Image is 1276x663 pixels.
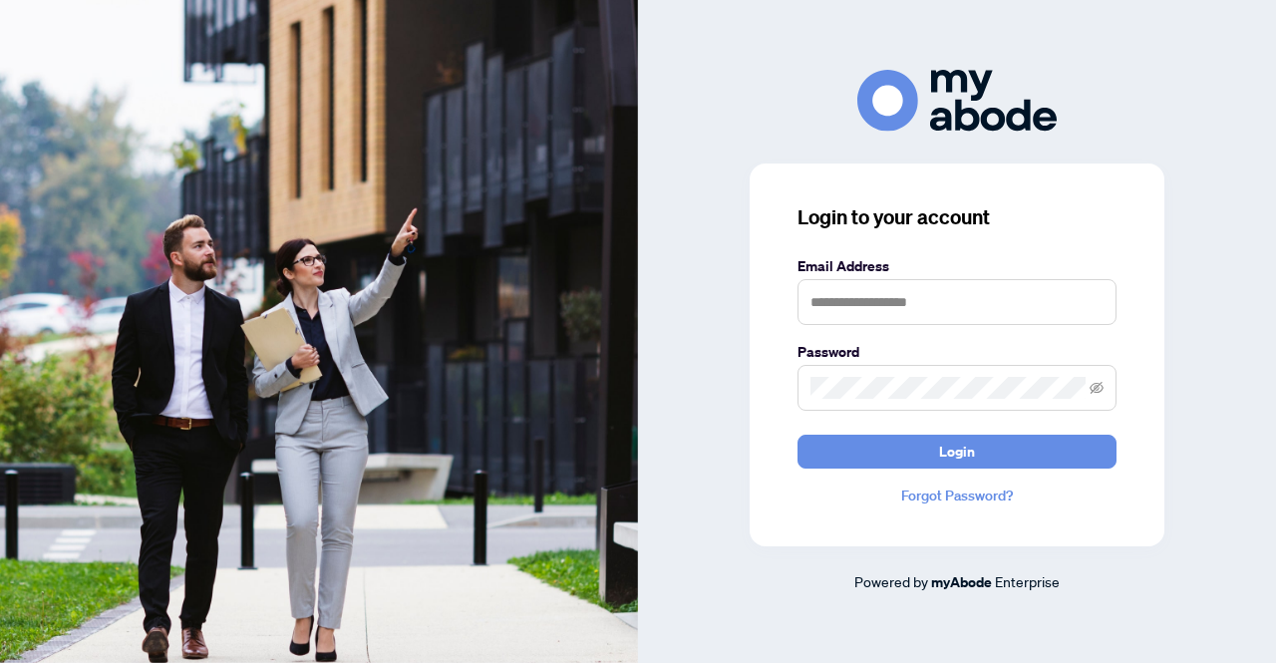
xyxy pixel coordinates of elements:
a: Forgot Password? [797,485,1116,506]
h3: Login to your account [797,203,1116,231]
span: Login [939,436,975,468]
label: Password [797,341,1116,363]
a: myAbode [931,571,992,593]
span: eye-invisible [1090,381,1104,395]
label: Email Address [797,255,1116,277]
span: Enterprise [995,572,1060,590]
img: ma-logo [857,70,1057,131]
span: Powered by [854,572,928,590]
button: Login [797,435,1116,469]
